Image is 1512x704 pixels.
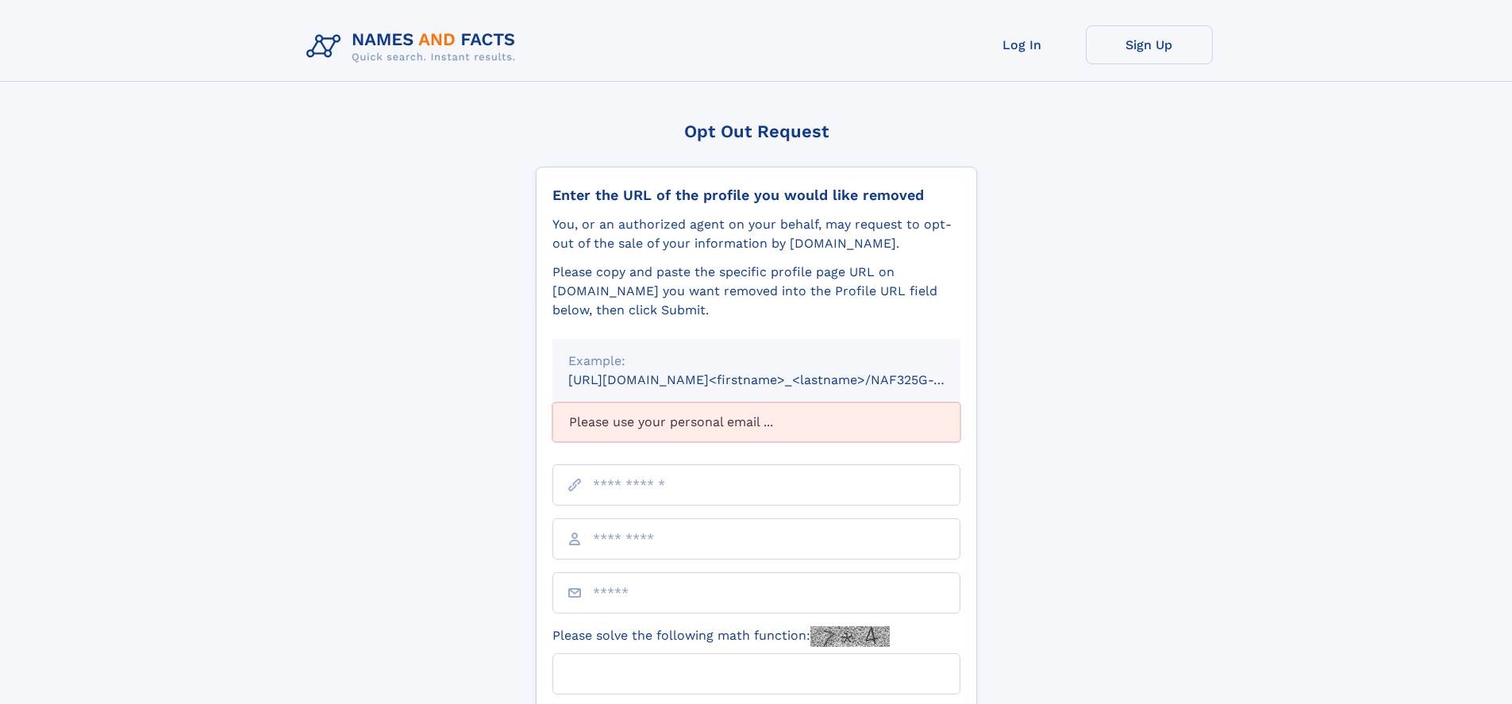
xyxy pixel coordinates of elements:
div: Enter the URL of the profile you would like removed [552,187,960,204]
img: Logo Names and Facts [300,25,529,68]
div: Example: [568,352,945,371]
div: You, or an authorized agent on your behalf, may request to opt-out of the sale of your informatio... [552,215,960,253]
div: Please copy and paste the specific profile page URL on [DOMAIN_NAME] you want removed into the Pr... [552,263,960,320]
label: Please solve the following math function: [552,626,890,647]
div: Please use your personal email ... [552,402,960,442]
a: Log In [959,25,1086,64]
div: Opt Out Request [536,121,977,141]
small: [URL][DOMAIN_NAME]<firstname>_<lastname>/NAF325G-xxxxxxxx [568,372,991,387]
a: Sign Up [1086,25,1213,64]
